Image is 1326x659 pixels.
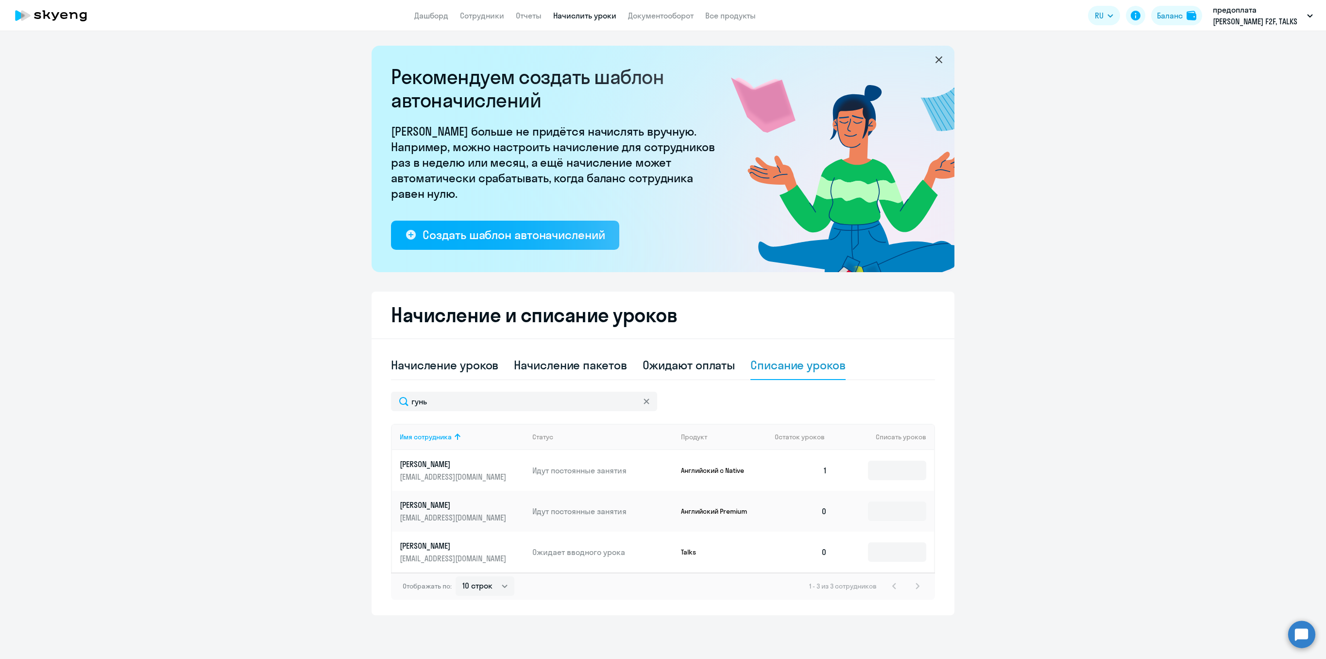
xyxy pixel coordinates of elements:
h2: Начисление и списание уроков [391,303,935,327]
p: Идут постоянные занятия [532,506,673,517]
input: Поиск по имени, email, продукту или статусу [391,392,657,411]
a: Все продукты [705,11,756,20]
p: [PERSON_NAME] [400,500,509,510]
td: 0 [767,532,835,572]
p: [EMAIL_ADDRESS][DOMAIN_NAME] [400,471,509,482]
a: Дашборд [414,11,448,20]
button: RU [1088,6,1120,25]
th: Списать уроков [835,424,934,450]
a: [PERSON_NAME][EMAIL_ADDRESS][DOMAIN_NAME] [400,500,525,523]
div: Имя сотрудника [400,433,452,441]
p: [PERSON_NAME] больше не придётся начислять вручную. Например, можно настроить начисление для сотр... [391,123,721,201]
div: Статус [532,433,673,441]
div: Имя сотрудника [400,433,525,441]
a: [PERSON_NAME][EMAIL_ADDRESS][DOMAIN_NAME] [400,459,525,482]
p: Ожидает вводного урока [532,547,673,557]
p: [EMAIL_ADDRESS][DOMAIN_NAME] [400,553,509,564]
h2: Рекомендуем создать шаблон автоначислений [391,65,721,112]
p: Английский с Native [681,466,754,475]
div: Остаток уроков [775,433,835,441]
p: [PERSON_NAME] [400,459,509,469]
img: balance [1187,11,1196,20]
div: Начисление пакетов [514,357,627,373]
a: [PERSON_NAME][EMAIL_ADDRESS][DOMAIN_NAME] [400,540,525,564]
a: Отчеты [516,11,542,20]
span: Остаток уроков [775,433,825,441]
div: Начисление уроков [391,357,498,373]
button: Создать шаблон автоначислений [391,221,619,250]
div: Создать шаблон автоначислений [423,227,605,243]
span: Отображать по: [403,582,452,590]
p: [PERSON_NAME] [400,540,509,551]
a: Документооборот [628,11,694,20]
p: Идут постоянные занятия [532,465,673,476]
span: RU [1095,10,1104,21]
td: 1 [767,450,835,491]
div: Баланс [1157,10,1183,21]
p: предоплата [PERSON_NAME] F2F, TALKS 2023, НЛМК, ПАО [1213,4,1303,27]
p: Talks [681,548,754,556]
p: Английский Premium [681,507,754,516]
div: Статус [532,433,553,441]
div: Продукт [681,433,767,441]
td: 0 [767,491,835,532]
div: Ожидают оплаты [643,357,735,373]
span: 1 - 3 из 3 сотрудников [809,582,877,590]
div: Списание уроков [750,357,846,373]
a: Начислить уроки [553,11,616,20]
button: Балансbalance [1151,6,1202,25]
a: Сотрудники [460,11,504,20]
div: Продукт [681,433,707,441]
button: предоплата [PERSON_NAME] F2F, TALKS 2023, НЛМК, ПАО [1208,4,1318,27]
p: [EMAIL_ADDRESS][DOMAIN_NAME] [400,512,509,523]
